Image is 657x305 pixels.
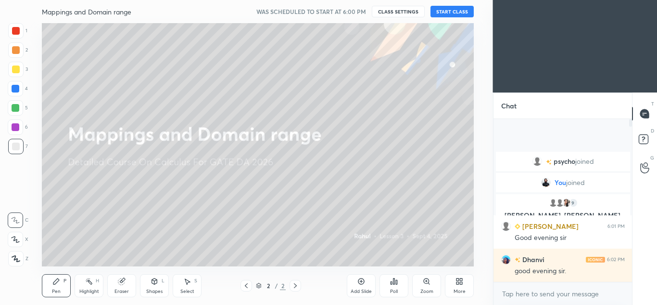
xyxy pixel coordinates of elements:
[515,266,625,276] div: good evening sir.
[553,158,575,165] span: psycho
[8,23,27,39] div: 1
[8,251,28,266] div: Z
[8,212,28,228] div: C
[63,278,66,283] div: P
[8,42,28,58] div: 2
[52,289,61,294] div: Pen
[545,159,551,165] img: no-rating-badge.077c3623.svg
[96,278,99,283] div: H
[8,139,28,154] div: 7
[586,257,605,263] img: iconic-light.a09c19a4.png
[180,289,194,294] div: Select
[515,233,625,243] div: Good evening sir
[566,179,585,186] span: joined
[607,257,625,263] div: 6:02 PM
[351,289,372,294] div: Add Slide
[532,157,542,166] img: default.png
[146,289,163,294] div: Shapes
[256,7,366,16] h5: WAS SCHEDULED TO START AT 6:00 PM
[520,221,579,231] h6: [PERSON_NAME]
[568,198,578,208] div: 9
[575,158,594,165] span: joined
[555,179,566,186] span: You
[607,224,625,229] div: 6:01 PM
[8,62,28,77] div: 3
[280,281,286,290] div: 2
[8,232,28,247] div: X
[493,150,632,282] div: grid
[651,127,654,134] p: D
[275,283,278,289] div: /
[501,255,511,265] img: b24defae2fc84378bf11fccce5616d29.jpg
[8,100,28,116] div: 5
[79,289,99,294] div: Highlight
[501,222,511,231] img: default.png
[8,119,28,135] div: 6
[264,283,273,289] div: 2
[502,212,624,227] p: [PERSON_NAME], [PERSON_NAME], [PERSON_NAME]
[493,93,524,119] p: Chat
[114,289,129,294] div: Eraser
[42,7,131,16] h4: Mappings and Domain range
[430,6,474,17] button: START CLASS
[454,289,466,294] div: More
[651,100,654,107] p: T
[162,278,164,283] div: L
[555,198,564,208] img: default.png
[372,6,425,17] button: CLASS SETTINGS
[520,254,544,265] h6: Dhanvi
[548,198,557,208] img: default.png
[561,198,571,208] img: c3dfd033df914328b2536ec6cb3dd120.jpg
[650,154,654,161] p: G
[515,224,520,229] img: Learner_Badge_beginner_1_8b307cf2a0.svg
[390,289,398,294] div: Poll
[420,289,433,294] div: Zoom
[194,278,197,283] div: S
[515,257,520,263] img: no-rating-badge.077c3623.svg
[8,81,28,96] div: 4
[541,178,551,187] img: e00dc300a4f7444a955e410797683dbd.jpg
